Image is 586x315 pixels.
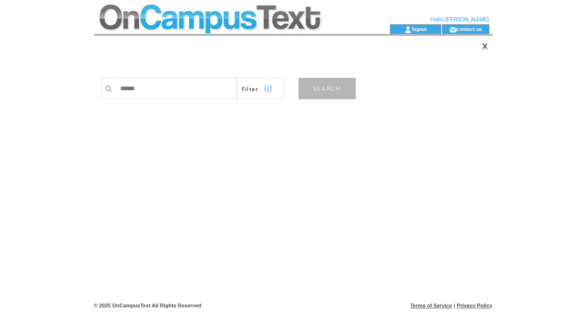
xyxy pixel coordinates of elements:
span: Hello [PERSON_NAME] [431,16,489,23]
a: logout [411,26,426,32]
a: Filter [236,78,284,99]
a: Terms of Service [410,303,452,308]
span: © 2025 OnCampusText All Rights Reserved [94,303,202,308]
a: Privacy Policy [457,303,493,308]
img: contact_us_icon.gif [449,26,456,33]
a: contact us [456,26,482,32]
span: Show filters [242,85,259,93]
a: SEARCH [298,78,356,99]
span: | [453,303,455,308]
img: account_icon.gif [404,26,411,33]
img: filters.png [264,78,272,100]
